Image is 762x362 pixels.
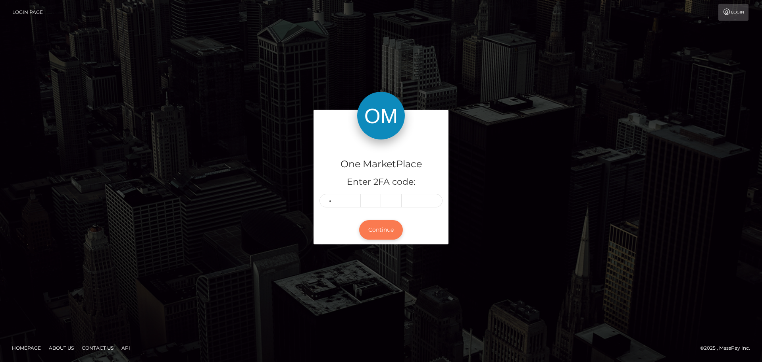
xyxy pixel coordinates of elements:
[9,342,44,354] a: Homepage
[319,176,443,188] h5: Enter 2FA code:
[700,344,756,352] div: © 2025 , MassPay Inc.
[357,92,405,139] img: One MarketPlace
[12,4,43,21] a: Login Page
[79,342,117,354] a: Contact Us
[118,342,133,354] a: API
[359,220,403,240] button: Continue
[46,342,77,354] a: About Us
[718,4,749,21] a: Login
[319,157,443,171] h4: One MarketPlace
